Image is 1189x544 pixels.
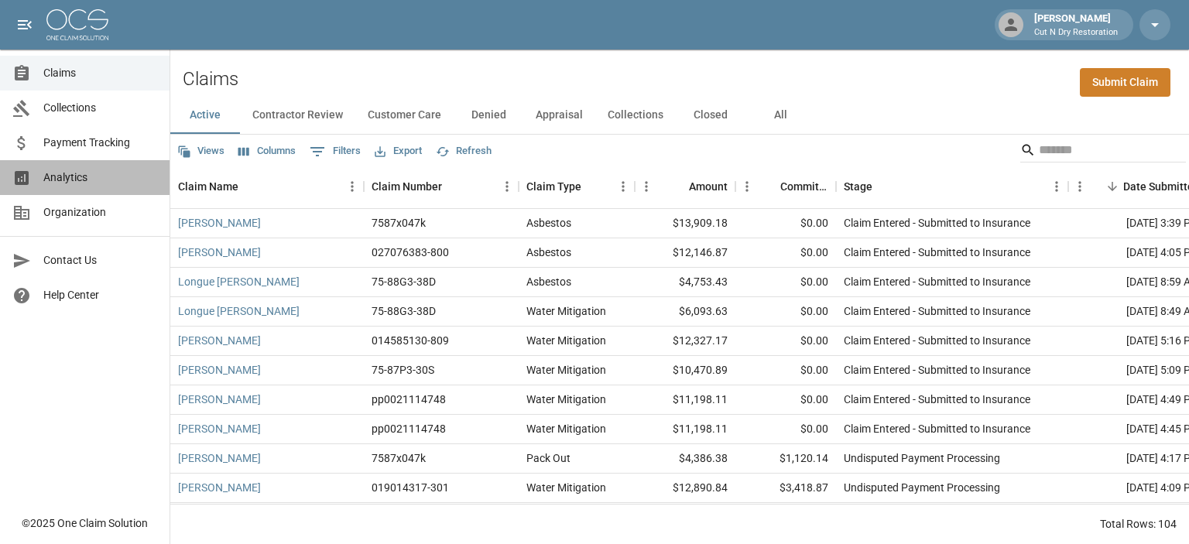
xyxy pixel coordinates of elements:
div: $1,120.14 [735,444,836,474]
div: Stage [836,165,1068,208]
a: Submit Claim [1080,68,1170,97]
a: [PERSON_NAME] [178,215,261,231]
span: Contact Us [43,252,157,269]
a: [PERSON_NAME] [178,333,261,348]
div: $4,386.38 [635,444,735,474]
button: Menu [635,175,658,198]
button: Menu [1045,175,1068,198]
span: Claims [43,65,157,81]
div: Amount [689,165,728,208]
a: [PERSON_NAME] [178,362,261,378]
div: Asbestos [526,274,571,289]
a: [PERSON_NAME] [178,245,261,260]
button: Customer Care [355,97,454,134]
button: Collections [595,97,676,134]
div: 027076383-800 [372,245,449,260]
button: Sort [1102,176,1123,197]
div: Claim Entered - Submitted to Insurance [844,392,1030,407]
div: Claim Entered - Submitted to Insurance [844,303,1030,319]
div: [PERSON_NAME] [1028,11,1124,39]
div: Claim Type [519,165,635,208]
button: Sort [759,176,780,197]
div: $12,146.87 [635,238,735,268]
button: Views [173,139,228,163]
button: Show filters [306,139,365,164]
div: Asbestos [526,215,571,231]
div: Undisputed Payment Processing [844,450,1000,466]
div: $12,890.84 [635,474,735,503]
button: Sort [872,176,894,197]
div: Claim Entered - Submitted to Insurance [844,245,1030,260]
div: Stage [844,165,872,208]
div: $5,300.00 [735,503,836,532]
div: Claim Entered - Submitted to Insurance [844,421,1030,436]
button: Active [170,97,240,134]
div: Water Mitigation [526,480,606,495]
button: Sort [238,176,260,197]
h2: Claims [183,68,238,91]
div: pp0021114748 [372,392,446,407]
span: Organization [43,204,157,221]
div: Total Rows: 104 [1100,516,1177,532]
div: Water Mitigation [526,362,606,378]
div: Claim Number [372,165,442,208]
div: Committed Amount [780,165,828,208]
div: $0.00 [735,238,836,268]
button: Denied [454,97,523,134]
div: 75-88G3-38D [372,303,436,319]
a: Longue [PERSON_NAME] [178,303,300,319]
button: All [745,97,815,134]
div: Claim Entered - Submitted to Insurance [844,274,1030,289]
div: Claim Entered - Submitted to Insurance [844,362,1030,378]
div: Claim Name [178,165,238,208]
div: $13,909.18 [635,209,735,238]
div: Undisputed Payment Processing [844,480,1000,495]
button: Menu [341,175,364,198]
button: Refresh [432,139,495,163]
p: Cut N Dry Restoration [1034,26,1118,39]
div: Committed Amount [735,165,836,208]
img: ocs-logo-white-transparent.png [46,9,108,40]
a: [PERSON_NAME] [178,480,261,495]
div: $10,470.89 [635,356,735,385]
div: Pack Out [526,450,571,466]
div: $0.00 [735,209,836,238]
div: $0.00 [735,385,836,415]
div: 014585130-809 [372,333,449,348]
button: Select columns [235,139,300,163]
button: Sort [667,176,689,197]
button: Sort [581,176,603,197]
button: Closed [676,97,745,134]
div: $6,093.63 [635,297,735,327]
a: [PERSON_NAME] [178,450,261,466]
div: Claim Type [526,165,581,208]
div: $12,327.17 [635,327,735,356]
div: Water Mitigation [526,421,606,436]
button: Menu [495,175,519,198]
button: open drawer [9,9,40,40]
a: Longue [PERSON_NAME] [178,274,300,289]
div: 7587x047k [372,450,426,466]
div: $0.00 [735,356,836,385]
span: Payment Tracking [43,135,157,151]
div: $11,198.11 [635,385,735,415]
div: $0.00 [735,268,836,297]
div: Amount [635,165,735,208]
div: Claim Name [170,165,364,208]
div: $0.00 [735,327,836,356]
button: Menu [612,175,635,198]
span: Collections [43,100,157,116]
div: 75-87P3-30S [372,362,434,378]
div: $7,243.97 [635,503,735,532]
button: Contractor Review [240,97,355,134]
button: Appraisal [523,97,595,134]
div: © 2025 One Claim Solution [22,515,148,531]
div: $0.00 [735,297,836,327]
div: $3,418.87 [735,474,836,503]
div: pp0021114748 [372,421,446,436]
button: Menu [735,175,759,198]
span: Analytics [43,169,157,186]
span: Help Center [43,287,157,303]
div: Claim Entered - Submitted to Insurance [844,215,1030,231]
div: $0.00 [735,415,836,444]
